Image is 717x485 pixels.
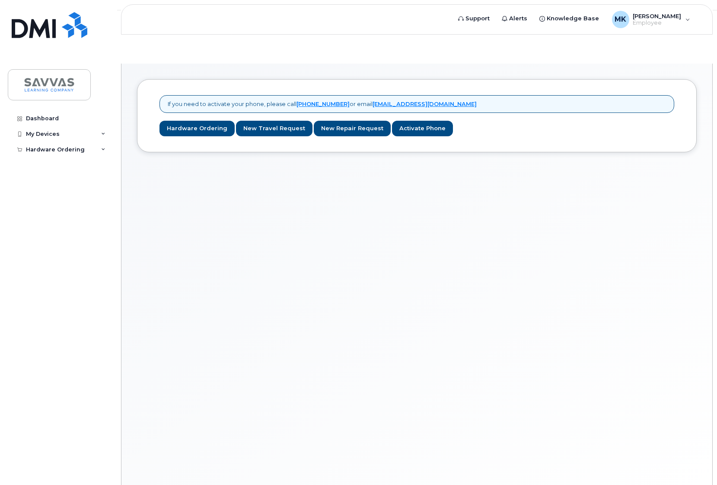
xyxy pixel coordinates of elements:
a: New Travel Request [236,121,312,137]
p: If you need to activate your phone, please call or email [168,100,477,108]
a: [EMAIL_ADDRESS][DOMAIN_NAME] [373,100,477,107]
a: Hardware Ordering [159,121,235,137]
a: Activate Phone [392,121,453,137]
a: New Repair Request [314,121,391,137]
a: [PHONE_NUMBER] [296,100,350,107]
